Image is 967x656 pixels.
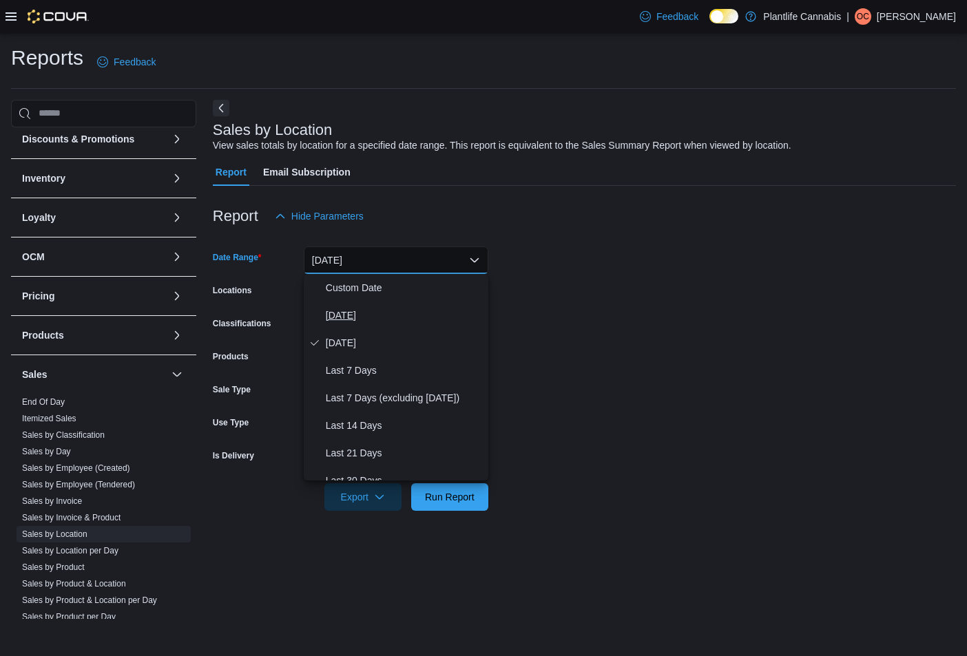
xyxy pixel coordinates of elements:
span: Sales by Product per Day [22,611,116,622]
h3: Products [22,328,64,342]
a: End Of Day [22,397,65,407]
span: Sales by Employee (Created) [22,463,130,474]
a: Sales by Product & Location [22,579,126,589]
a: Sales by Location per Day [22,546,118,556]
div: Orianna Christensen [855,8,871,25]
button: Products [22,328,166,342]
button: Inventory [22,171,166,185]
h3: Loyalty [22,211,56,224]
label: Is Delivery [213,450,254,461]
button: OCM [22,250,166,264]
h3: Sales by Location [213,122,333,138]
span: Sales by Product & Location [22,578,126,589]
button: OCM [169,248,185,265]
div: View sales totals by location for a specified date range. This report is equivalent to the Sales ... [213,138,791,153]
label: Locations [213,285,252,296]
a: Sales by Classification [22,430,105,440]
button: Export [324,483,402,511]
span: OC [857,8,869,25]
div: Select listbox [304,274,488,480]
button: Inventory [169,170,185,187]
label: Sale Type [213,384,251,395]
p: | [846,8,849,25]
input: Dark Mode [709,9,738,23]
span: Itemized Sales [22,413,76,424]
span: Sales by Invoice [22,496,82,507]
h3: Sales [22,368,48,381]
span: [DATE] [326,307,483,324]
span: Hide Parameters [291,209,364,223]
label: Date Range [213,252,262,263]
a: Sales by Location [22,529,87,539]
h3: Pricing [22,289,54,303]
span: Export [333,483,393,511]
h3: Inventory [22,171,65,185]
p: Plantlife Cannabis [763,8,841,25]
span: Sales by Day [22,446,71,457]
span: Sales by Classification [22,430,105,441]
img: Cova [28,10,89,23]
button: Discounts & Promotions [169,131,185,147]
button: Products [169,327,185,343]
button: Loyalty [22,211,166,224]
span: Report [216,158,247,186]
a: Sales by Product per Day [22,612,116,622]
span: End Of Day [22,396,65,408]
button: [DATE] [304,246,488,274]
span: Last 21 Days [326,445,483,461]
a: Feedback [92,48,161,76]
span: [DATE] [326,335,483,351]
h3: Report [213,208,258,224]
h3: Discounts & Promotions [22,132,134,146]
span: Run Report [425,490,475,504]
label: Classifications [213,318,271,329]
button: Sales [22,368,166,381]
span: Feedback [656,10,698,23]
button: Loyalty [169,209,185,226]
span: Sales by Product [22,562,85,573]
span: Email Subscription [263,158,351,186]
button: Sales [169,366,185,383]
a: Sales by Day [22,447,71,456]
span: Last 7 Days (excluding [DATE]) [326,390,483,406]
h3: OCM [22,250,45,264]
a: Sales by Invoice & Product [22,513,121,522]
button: Hide Parameters [269,202,369,230]
a: Sales by Product & Location per Day [22,595,157,605]
a: Sales by Employee (Created) [22,463,130,473]
div: Sales [11,394,196,631]
span: Sales by Location [22,529,87,540]
h1: Reports [11,44,83,72]
label: Products [213,351,249,362]
span: Sales by Location per Day [22,545,118,556]
button: Run Report [411,483,488,511]
button: Pricing [22,289,166,303]
p: [PERSON_NAME] [877,8,956,25]
span: Last 14 Days [326,417,483,434]
span: Sales by Employee (Tendered) [22,479,135,490]
span: Last 30 Days [326,472,483,489]
span: Feedback [114,55,156,69]
span: Dark Mode [709,23,710,24]
a: Sales by Employee (Tendered) [22,480,135,489]
button: Discounts & Promotions [22,132,166,146]
span: Sales by Product & Location per Day [22,595,157,606]
label: Use Type [213,417,249,428]
button: Pricing [169,288,185,304]
a: Itemized Sales [22,414,76,423]
span: Last 7 Days [326,362,483,379]
span: Custom Date [326,279,483,296]
a: Feedback [634,3,704,30]
span: Sales by Invoice & Product [22,512,121,523]
button: Next [213,100,229,116]
a: Sales by Product [22,562,85,572]
a: Sales by Invoice [22,496,82,506]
